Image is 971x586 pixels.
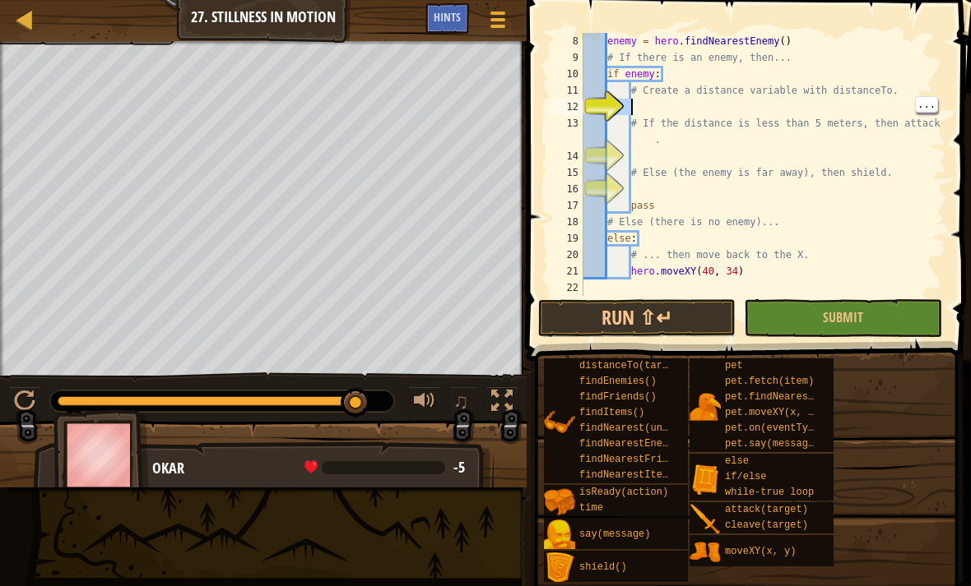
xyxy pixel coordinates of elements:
span: Hints [434,9,461,25]
div: Okar [152,458,477,479]
img: portrait.png [544,407,575,438]
span: findItems() [579,407,644,418]
div: health: -5 / 995 [304,460,465,475]
div: 18 [550,214,583,230]
span: say(message) [579,528,650,540]
div: 9 [550,49,583,66]
span: pet.fetch(item) [725,376,814,387]
span: time [579,502,603,514]
span: pet.say(message) [725,438,820,450]
img: thang_avatar_frame.png [53,409,149,501]
div: 22 [550,279,583,296]
span: ... [916,97,937,112]
span: pet.findNearestByType(type) [725,391,885,403]
span: attack(target) [725,504,808,515]
span: findNearest(units) [579,422,686,434]
span: while-true loop [725,487,814,498]
div: 20 [550,247,583,263]
span: pet.moveXY(x, y) [725,407,820,418]
div: 8 [550,33,583,49]
span: pet.on(eventType, handler) [725,422,879,434]
button: Submit [744,299,941,337]
img: portrait.png [690,537,721,568]
span: findFriends() [579,391,657,403]
div: 15 [550,164,583,181]
button: ♫ [449,386,477,420]
span: ♫ [453,389,469,413]
span: else [725,455,749,467]
span: isReady(action) [579,487,668,498]
div: 21 [550,263,583,279]
button: ⌘ + P: Play [8,386,41,420]
div: 17 [550,197,583,214]
div: 10 [550,66,583,82]
div: 12 [550,99,583,115]
span: shield() [579,561,627,573]
span: Submit [823,308,863,326]
div: 14 [550,148,583,164]
img: portrait.png [544,519,575,551]
img: portrait.png [690,391,721,422]
div: 11 [550,82,583,99]
img: portrait.png [544,487,575,518]
button: Show game menu [477,3,518,42]
span: findNearestFriend() [579,454,692,465]
div: 16 [550,181,583,197]
img: portrait.png [690,464,721,495]
div: 13 [550,115,583,148]
button: Adjust volume [408,386,441,420]
span: findEnemies() [579,376,657,387]
span: -5 [453,457,465,478]
span: distanceTo(target) [579,360,686,371]
button: Toggle fullscreen [485,386,518,420]
button: Run ⇧↵ [538,299,736,337]
span: findNearestItem() [579,469,680,481]
span: if/else [725,471,766,482]
div: 19 [550,230,583,247]
span: findNearestEnemy() [579,438,686,450]
span: pet [725,360,743,371]
img: portrait.png [544,552,575,584]
img: portrait.png [690,504,721,535]
span: moveXY(x, y) [725,546,796,557]
span: cleave(target) [725,519,808,531]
